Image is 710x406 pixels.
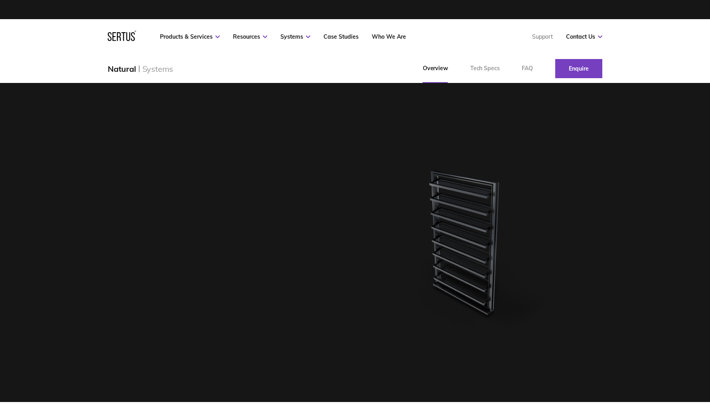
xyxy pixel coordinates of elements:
div: Natural [108,64,136,74]
a: Case Studies [323,33,359,40]
a: Systems [280,33,310,40]
a: Contact Us [566,33,602,40]
a: Support [532,33,553,40]
a: FAQ [511,54,544,83]
a: Products & Services [160,33,220,40]
a: Tech Specs [459,54,511,83]
div: Systems [142,64,174,74]
a: Enquire [555,59,602,78]
a: Who We Are [372,33,406,40]
a: Resources [233,33,267,40]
